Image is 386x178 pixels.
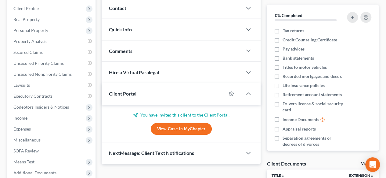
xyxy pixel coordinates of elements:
div: Open Intercom Messenger [365,157,380,172]
span: Quick Info [109,26,132,32]
span: Drivers license & social security card [283,101,345,113]
i: unfold_more [281,174,285,178]
strong: 0% Completed [275,13,302,18]
span: Income [13,115,27,120]
span: Titles to motor vehicles [283,64,327,70]
span: Income Documents [283,117,319,123]
span: Contact [109,5,126,11]
a: Secured Claims [9,47,96,58]
span: Life insurance policies [283,82,325,89]
a: Executory Contracts [9,91,96,102]
span: Pay advices [283,46,305,52]
span: SOFA Review [13,148,39,153]
span: Unsecured Nonpriority Claims [13,72,72,77]
span: Bank statements [283,55,314,61]
span: Hire a Virtual Paralegal [109,69,159,75]
span: Means Test [13,159,34,164]
div: Client Documents [267,160,306,167]
a: Property Analysis [9,36,96,47]
span: Recorded mortgages and deeds [283,73,341,79]
i: unfold_more [370,174,373,178]
span: Unsecured Priority Claims [13,61,64,66]
a: Lawsuits [9,80,96,91]
span: NextMessage: Client Text Notifications [109,150,194,156]
a: SOFA Review [9,145,96,156]
a: View Case in MyChapter [151,123,212,135]
span: Executory Contracts [13,93,52,99]
span: Additional Documents [13,170,56,175]
span: Client Portal [109,91,136,96]
span: Comments [109,48,132,54]
p: You have invited this client to the Client Portal. [109,112,253,118]
span: Codebtors Insiders & Notices [13,104,69,110]
a: Titleunfold_more [272,173,285,178]
span: Retirement account statements [283,92,342,98]
span: Real Property [13,17,40,22]
span: Miscellaneous [13,137,41,142]
a: Unsecured Nonpriority Claims [9,69,96,80]
span: Appraisal reports [283,126,316,132]
span: Expenses [13,126,31,131]
span: Credit Counseling Certificate [283,37,337,43]
span: Client Profile [13,6,39,11]
a: Unsecured Priority Claims [9,58,96,69]
span: Property Analysis [13,39,47,44]
span: Tax returns [283,28,304,34]
span: Personal Property [13,28,48,33]
a: Extensionunfold_more [349,173,373,178]
a: View All [361,162,376,166]
span: Separation agreements or decrees of divorces [283,135,345,147]
span: Lawsuits [13,82,30,88]
span: Secured Claims [13,50,43,55]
